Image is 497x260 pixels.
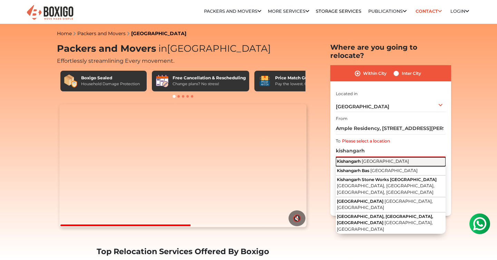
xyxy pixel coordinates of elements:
[289,210,305,226] button: 🔇
[337,168,369,173] span: Kishangarh Bas
[336,122,446,134] input: Select Building or Nearest Landmark
[258,74,272,88] img: Price Match Guarantee
[402,69,421,78] label: Inter City
[77,30,126,37] a: Packers and Movers
[337,199,383,204] span: [GEOGRAPHIC_DATA]
[275,75,328,81] div: Price Match Guarantee
[337,183,435,195] span: [GEOGRAPHIC_DATA], [GEOGRAPHIC_DATA], [GEOGRAPHIC_DATA], [GEOGRAPHIC_DATA]
[57,58,174,64] span: Effortlessly streamlining Every movement.
[26,4,74,21] img: Boxigo
[337,177,437,182] span: Kishangarh Stone Works [GEOGRAPHIC_DATA]
[57,43,309,54] h1: Packers and Movers
[370,168,418,173] span: [GEOGRAPHIC_DATA]
[316,9,361,14] a: Storage Services
[81,81,140,87] div: Household Damage Protection
[7,7,21,21] img: whatsapp-icon.svg
[275,81,328,87] div: Pay the lowest. Guaranteed!
[336,138,341,144] label: To
[59,104,306,228] video: Your browser does not support the video tag.
[156,43,271,54] span: [GEOGRAPHIC_DATA]
[155,74,169,88] img: Free Cancellation & Rescheduling
[363,69,387,78] label: Within City
[337,214,433,225] span: [GEOGRAPHIC_DATA], [GEOGRAPHIC_DATA], [GEOGRAPHIC_DATA]
[336,176,446,197] button: Kishangarh Stone Works [GEOGRAPHIC_DATA] [GEOGRAPHIC_DATA], [GEOGRAPHIC_DATA], [GEOGRAPHIC_DATA],...
[268,9,309,14] a: More services
[337,220,433,232] span: [GEOGRAPHIC_DATA], [GEOGRAPHIC_DATA]
[173,81,246,87] div: Change plans? No stress!
[336,103,389,110] span: [GEOGRAPHIC_DATA]
[131,30,186,37] a: [GEOGRAPHIC_DATA]
[336,197,446,213] button: [GEOGRAPHIC_DATA] [GEOGRAPHIC_DATA], [GEOGRAPHIC_DATA]
[336,212,446,234] button: [GEOGRAPHIC_DATA], [GEOGRAPHIC_DATA], [GEOGRAPHIC_DATA] [GEOGRAPHIC_DATA], [GEOGRAPHIC_DATA]
[336,91,358,97] label: Located in
[336,145,446,157] input: Select Building or Nearest Landmark
[330,43,451,60] h2: Where are you going to relocate?
[57,30,72,37] a: Home
[64,74,78,88] img: Boxigo Sealed
[81,75,140,81] div: Boxigo Sealed
[336,167,446,176] button: Kishangarh Bas [GEOGRAPHIC_DATA]
[368,9,407,14] a: Publications
[342,138,390,144] label: Please select a location
[173,75,246,81] div: Free Cancellation & Rescheduling
[57,247,309,256] h2: Top Relocation Services Offered By Boxigo
[337,199,433,210] span: [GEOGRAPHIC_DATA], [GEOGRAPHIC_DATA]
[336,116,348,122] label: From
[362,159,409,164] span: [GEOGRAPHIC_DATA]
[450,9,469,14] a: Login
[337,159,361,164] span: Kishangarh
[158,43,167,54] span: in
[204,9,261,14] a: Packers and Movers
[336,157,446,166] button: Kishangarh [GEOGRAPHIC_DATA]
[413,6,444,17] a: Contact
